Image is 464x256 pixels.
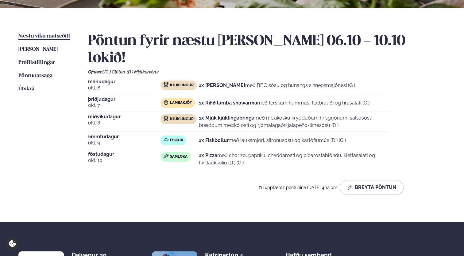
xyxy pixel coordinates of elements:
[88,84,160,92] span: okt. 6
[88,139,160,147] span: okt. 9
[88,33,446,67] h2: Pöntun fyrir næstu [PERSON_NAME] 06.10 - 10.10 lokið!
[164,137,168,142] img: fish.svg
[18,60,55,65] span: Prófílstillingar
[259,185,337,190] span: Þú uppfærðir pöntunina [DATE] 4:12 pm
[104,69,127,74] span: (G ) Glúten ,
[18,33,70,39] span: Næstu viku matseðill
[88,114,160,119] span: miðvikudagur
[199,82,245,88] strong: 1x [PERSON_NAME]
[199,152,389,167] p: með chorizo, papríku, cheddarosti og piparostablöndu, klettasalati og hvítlauksolíu (D ) (G )
[199,115,254,121] strong: 1x Mjúk kjúklingabringa
[88,119,160,127] span: okt. 8
[170,117,194,122] span: Kjúklingur
[18,47,58,52] span: [PERSON_NAME]
[88,69,446,74] div: Ofnæmi:
[170,100,192,105] span: Lambakjöt
[170,138,183,143] span: Fiskur
[199,100,257,106] strong: 1x Rifið lamba shawarma
[199,137,229,143] strong: 1x Fiskbollur
[199,82,355,89] p: með BBQ sósu og hunangs sinnepsmajónesi (G )
[18,72,52,80] a: Pöntunarsaga
[199,114,389,129] p: með mexíkósku krydduðum hrísgrjónum, salsasósu, bræddum mexíkó osti og rjómalagaðri jalapeño-lime...
[199,137,346,144] p: með lauksmjöri, sítrónusósu og kartöflumús (D ) (G )
[18,73,52,78] span: Pöntunarsaga
[18,33,70,40] a: Næstu viku matseðill
[18,85,34,93] a: Útskrá
[88,102,160,109] span: okt. 7
[340,180,404,195] button: Breyta Pöntun
[88,79,160,84] span: mánudagur
[18,46,58,53] a: [PERSON_NAME]
[6,237,19,250] a: Cookie settings
[164,154,168,158] img: sandwich-new-16px.svg
[88,157,160,164] span: okt. 10
[164,82,168,87] img: chicken.svg
[170,154,188,159] span: Samloka
[199,99,369,107] p: með ferskum hummus, flatbrauði og hrásalati (G )
[164,116,168,121] img: chicken.svg
[18,59,55,66] a: Prófílstillingar
[88,134,160,139] span: fimmtudagur
[164,100,168,105] img: Lamb.svg
[170,83,194,88] span: Kjúklingur
[199,152,217,158] strong: 1x Pizza
[127,69,159,74] span: (D ) Mjólkurvörur
[18,86,34,92] span: Útskrá
[88,97,160,102] span: þriðjudagur
[88,152,160,157] span: föstudagur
